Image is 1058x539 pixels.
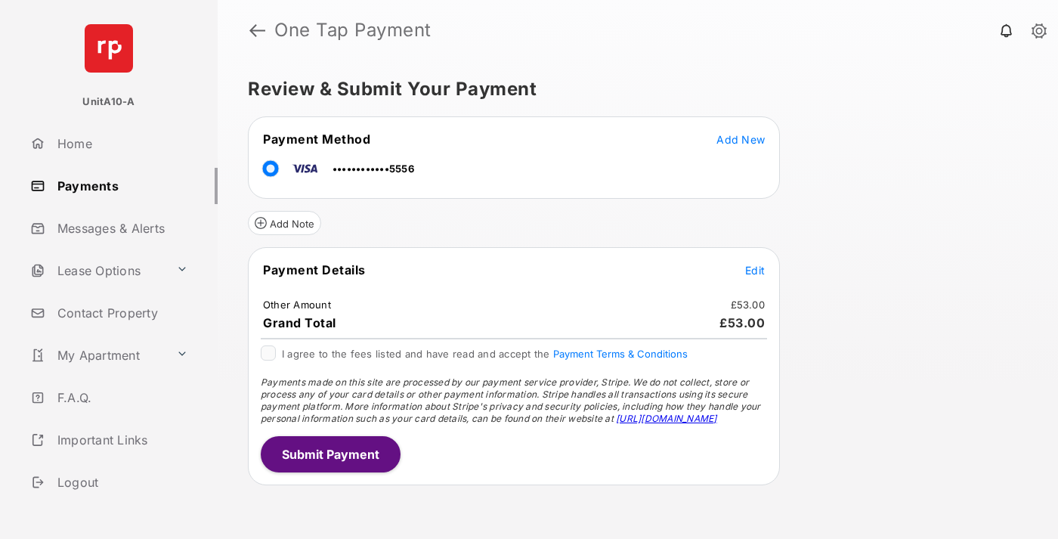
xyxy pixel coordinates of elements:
[248,80,1016,98] h5: Review & Submit Your Payment
[745,264,765,277] span: Edit
[263,132,370,147] span: Payment Method
[82,94,135,110] p: UnitA10-A
[24,168,218,204] a: Payments
[24,464,218,500] a: Logout
[24,210,218,246] a: Messages & Alerts
[333,163,414,175] span: ••••••••••••5556
[261,376,761,424] span: Payments made on this site are processed by our payment service provider, Stripe. We do not colle...
[716,133,765,146] span: Add New
[24,379,218,416] a: F.A.Q.
[248,211,321,235] button: Add Note
[616,413,716,424] a: [URL][DOMAIN_NAME]
[24,252,170,289] a: Lease Options
[745,262,765,277] button: Edit
[261,436,401,472] button: Submit Payment
[85,24,133,73] img: svg+xml;base64,PHN2ZyB4bWxucz0iaHR0cDovL3d3dy53My5vcmcvMjAwMC9zdmciIHdpZHRoPSI2NCIgaGVpZ2h0PSI2NC...
[716,132,765,147] button: Add New
[263,315,336,330] span: Grand Total
[282,348,688,360] span: I agree to the fees listed and have read and accept the
[719,315,765,330] span: £53.00
[24,422,194,458] a: Important Links
[730,298,766,311] td: £53.00
[274,21,432,39] strong: One Tap Payment
[24,295,218,331] a: Contact Property
[263,262,366,277] span: Payment Details
[24,337,170,373] a: My Apartment
[262,298,332,311] td: Other Amount
[24,125,218,162] a: Home
[553,348,688,360] button: I agree to the fees listed and have read and accept the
